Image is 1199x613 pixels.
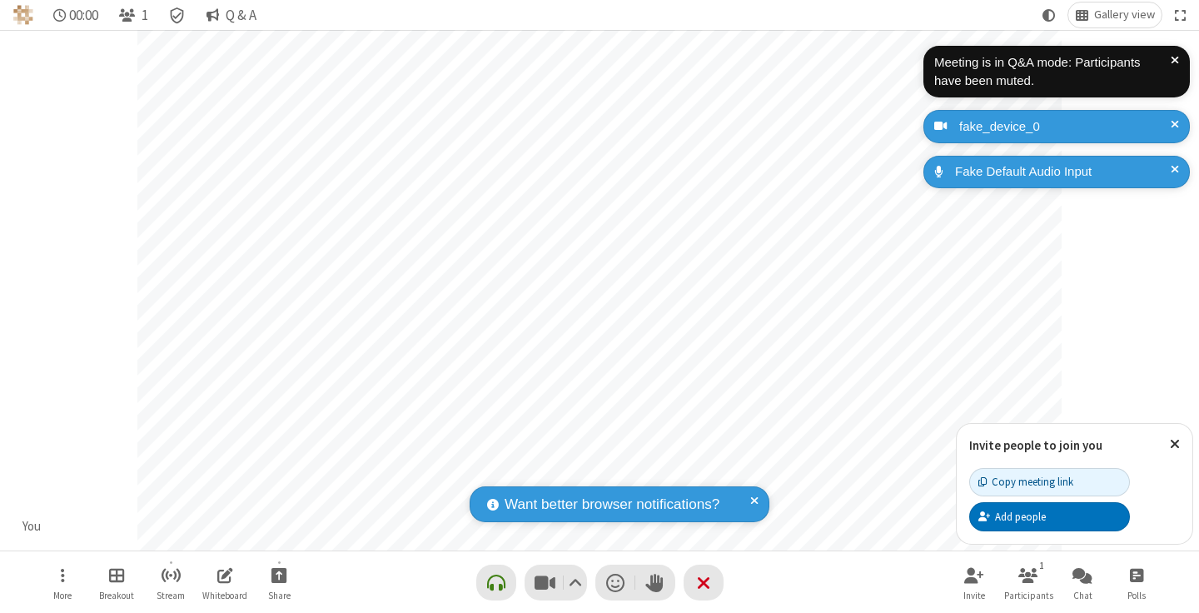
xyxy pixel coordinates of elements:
span: Share [268,591,291,601]
button: Change layout [1068,2,1162,27]
span: 00:00 [69,7,98,23]
button: Manage Breakout Rooms [92,559,142,606]
button: Raise hand [635,565,675,601]
button: Start streaming [146,559,196,606]
span: 1 [142,7,148,23]
span: Q & A [226,7,256,23]
button: Fullscreen [1168,2,1193,27]
button: Copy meeting link [969,468,1130,496]
span: Want better browser notifications? [505,494,719,516]
div: Timer [47,2,106,27]
button: Q & A [199,2,263,27]
span: Stream [157,591,185,601]
button: Open chat [1057,559,1107,606]
button: Open menu [37,559,87,606]
button: Invite participants (⌘+Shift+I) [949,559,999,606]
img: QA Selenium DO NOT DELETE OR CHANGE [13,5,33,25]
button: End or leave meeting [684,565,724,601]
span: Gallery view [1094,8,1155,22]
button: Add people [969,502,1130,531]
button: Open shared whiteboard [200,559,250,606]
div: You [17,517,47,536]
div: Copy meeting link [978,474,1073,490]
button: Using system theme [1036,2,1062,27]
button: Send a reaction [595,565,635,601]
button: Video setting [564,565,586,601]
button: Open participant list [112,2,155,27]
button: Open participant list [1003,559,1053,606]
button: Close popover [1157,424,1192,465]
div: 1 [1035,558,1049,573]
label: Invite people to join you [969,437,1102,453]
div: Meeting is in Q&A mode: Participants have been muted. [934,53,1171,91]
button: Open poll [1112,559,1162,606]
span: Whiteboard [202,591,247,601]
span: More [53,591,72,601]
span: Breakout [99,591,134,601]
div: Meeting details Encryption enabled [162,2,193,27]
button: Start sharing [254,559,304,606]
span: Invite [963,591,985,601]
span: Chat [1073,591,1092,601]
div: Fake Default Audio Input [949,162,1177,182]
span: Participants [1004,591,1053,601]
span: Polls [1127,591,1146,601]
button: Stop video (⌘+Shift+V) [525,565,587,601]
div: fake_device_0 [953,117,1177,137]
button: Connect your audio [476,565,516,601]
